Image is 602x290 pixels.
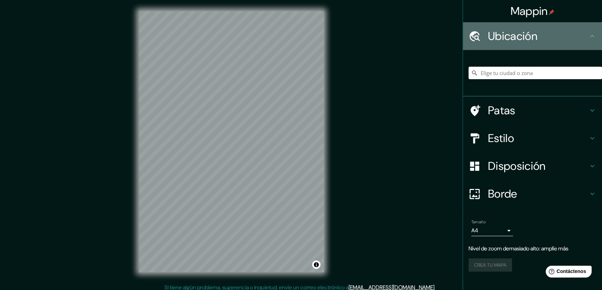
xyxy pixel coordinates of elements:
[312,260,320,269] button: Activar o desactivar atribución
[463,124,602,152] div: Estilo
[488,131,514,146] font: Estilo
[549,9,554,15] img: pin-icon.png
[463,152,602,180] div: Disposición
[471,227,478,234] font: A4
[469,67,602,79] input: Elige tu ciudad o zona
[540,263,594,282] iframe: Lanzador de widgets de ayuda
[511,4,548,18] font: Mappin
[488,187,517,201] font: Borde
[463,22,602,50] div: Ubicación
[471,225,513,236] div: A4
[469,245,568,252] font: Nivel de zoom demasiado alto: amplíe más
[488,159,545,173] font: Disposición
[471,219,486,225] font: Tamaño
[139,11,324,272] canvas: Mapa
[488,29,537,43] font: Ubicación
[463,180,602,208] div: Borde
[488,103,515,118] font: Patas
[463,97,602,124] div: Patas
